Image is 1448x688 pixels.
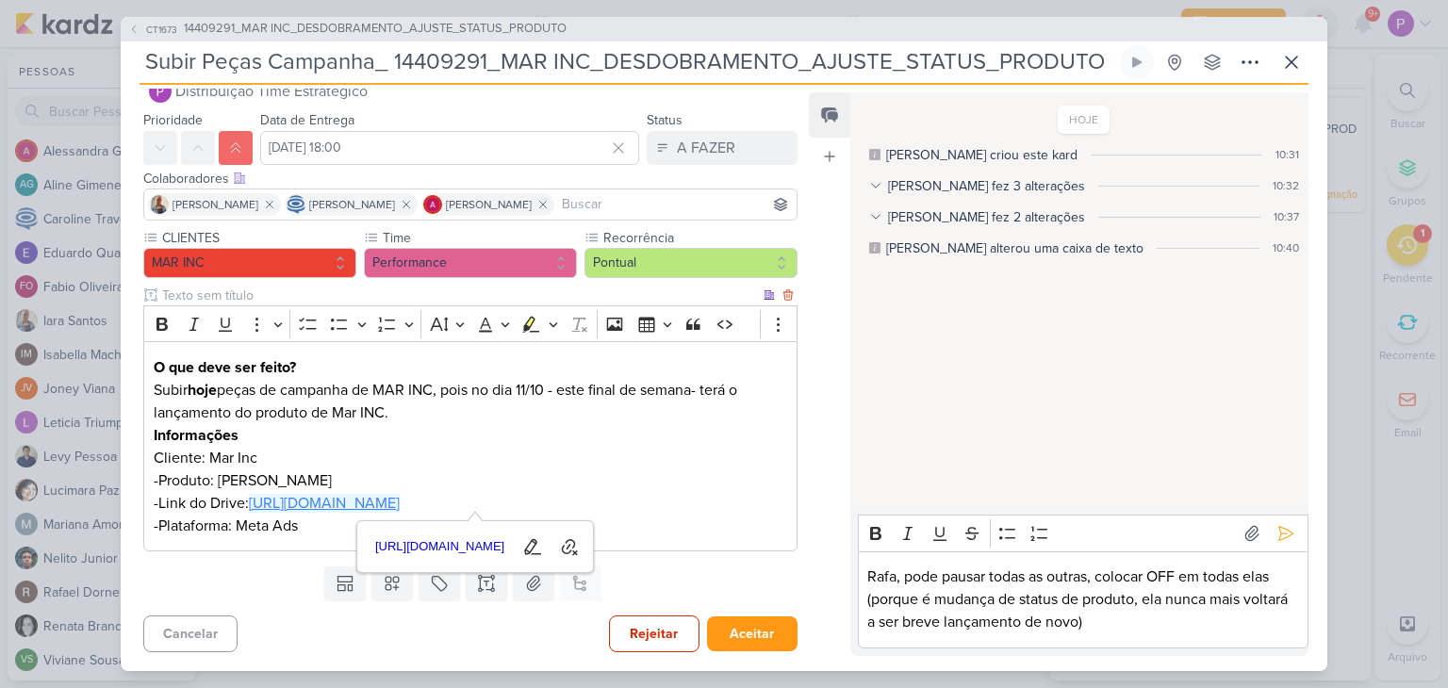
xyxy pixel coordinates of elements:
[154,379,787,424] p: Subir peças de campanha de MAR INC, pois no dia 11/10 - este final de semana- terá o lançamento d...
[143,169,798,188] div: Colaboradores
[886,145,1078,165] div: Isabella criou este kard
[154,358,296,377] strong: O que deve ser feito?
[369,532,512,562] a: [URL][DOMAIN_NAME]
[609,615,699,652] button: Rejeitar
[858,551,1308,648] div: Editor editing area: main
[154,515,787,537] p: -Plataforma: Meta Ads
[143,615,238,652] button: Cancelar
[143,74,798,108] button: Distribuição Time Estratégico
[143,112,203,128] label: Prioridade
[158,286,760,305] input: Texto sem título
[584,248,798,278] button: Pontual
[149,80,172,103] img: Distribuição Time Estratégico
[1129,55,1144,70] div: Ligar relógio
[869,149,880,160] div: Este log é visível à todos no kard
[249,494,400,513] a: [URL][DOMAIN_NAME]
[160,228,356,248] label: CLIENTES
[601,228,798,248] label: Recorrência
[364,248,577,278] button: Performance
[173,196,258,213] span: [PERSON_NAME]
[1274,208,1299,225] div: 10:37
[309,196,395,213] span: [PERSON_NAME]
[381,228,577,248] label: Time
[707,616,798,651] button: Aceitar
[154,492,787,515] p: -Link do Drive:
[188,381,217,400] strong: hoje
[446,196,532,213] span: [PERSON_NAME]
[1275,146,1299,163] div: 10:31
[869,242,880,254] div: Este log é visível à todos no kard
[260,112,354,128] label: Data de Entrega
[143,341,798,551] div: Editor editing area: main
[888,207,1085,227] div: [PERSON_NAME] fez 2 alterações
[143,248,356,278] button: MAR INC
[370,535,511,558] span: [URL][DOMAIN_NAME]
[647,131,798,165] button: A FAZER
[886,238,1144,258] div: Isabella alterou uma caixa de texto
[1273,177,1299,194] div: 10:32
[150,195,169,214] img: Iara Santos
[140,45,1116,79] input: Kard Sem Título
[143,305,798,342] div: Editor toolbar
[260,131,639,165] input: Select a date
[867,565,1298,633] p: Rafa, pode pausar todas as outras, colocar OFF em todas elas (porque é mudança de status de produ...
[677,137,735,159] div: A FAZER
[154,469,787,492] p: -Produto: [PERSON_NAME]
[175,80,368,103] span: Distribuição Time Estratégico
[888,176,1085,196] div: [PERSON_NAME] fez 3 alterações
[154,447,787,469] p: Cliente: Mar Inc
[154,426,239,445] strong: Informações
[287,195,305,214] img: Caroline Traven De Andrade
[423,195,442,214] img: Alessandra Gomes
[558,193,793,216] input: Buscar
[647,112,683,128] label: Status
[858,515,1308,551] div: Editor toolbar
[1273,239,1299,256] div: 10:40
